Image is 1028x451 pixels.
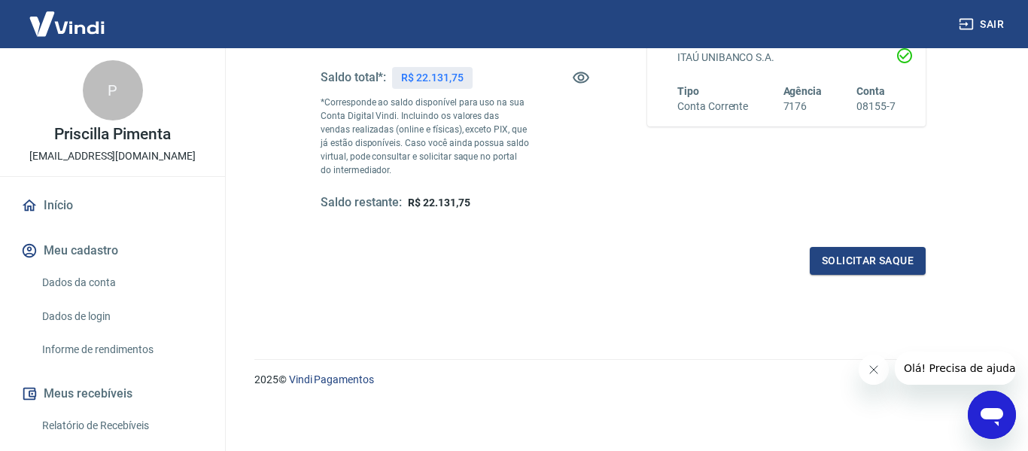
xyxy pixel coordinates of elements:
[18,1,116,47] img: Vindi
[36,410,207,441] a: Relatório de Recebíveis
[677,99,748,114] h6: Conta Corrente
[783,99,823,114] h6: 7176
[408,197,470,209] span: R$ 22.131,75
[401,70,463,86] p: R$ 22.131,75
[321,195,402,211] h5: Saldo restante:
[9,11,126,23] span: Olá! Precisa de ajuda?
[895,352,1016,385] iframe: Mensagem da empresa
[856,99,896,114] h6: 08155-7
[810,247,926,275] button: Solicitar saque
[289,373,374,385] a: Vindi Pagamentos
[18,234,207,267] button: Meu cadastro
[956,11,1010,38] button: Sair
[18,189,207,222] a: Início
[677,85,699,97] span: Tipo
[36,301,207,332] a: Dados de login
[83,60,143,120] div: P
[321,96,530,177] p: *Corresponde ao saldo disponível para uso na sua Conta Digital Vindi. Incluindo os valores das ve...
[856,85,885,97] span: Conta
[968,391,1016,439] iframe: Botão para abrir a janela de mensagens
[54,126,170,142] p: Priscilla Pimenta
[677,50,896,66] h6: ITAÚ UNIBANCO S.A.
[254,372,992,388] p: 2025 ©
[18,377,207,410] button: Meus recebíveis
[783,85,823,97] span: Agência
[36,267,207,298] a: Dados da conta
[29,148,196,164] p: [EMAIL_ADDRESS][DOMAIN_NAME]
[321,70,386,85] h5: Saldo total*:
[36,334,207,365] a: Informe de rendimentos
[859,355,889,385] iframe: Fechar mensagem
